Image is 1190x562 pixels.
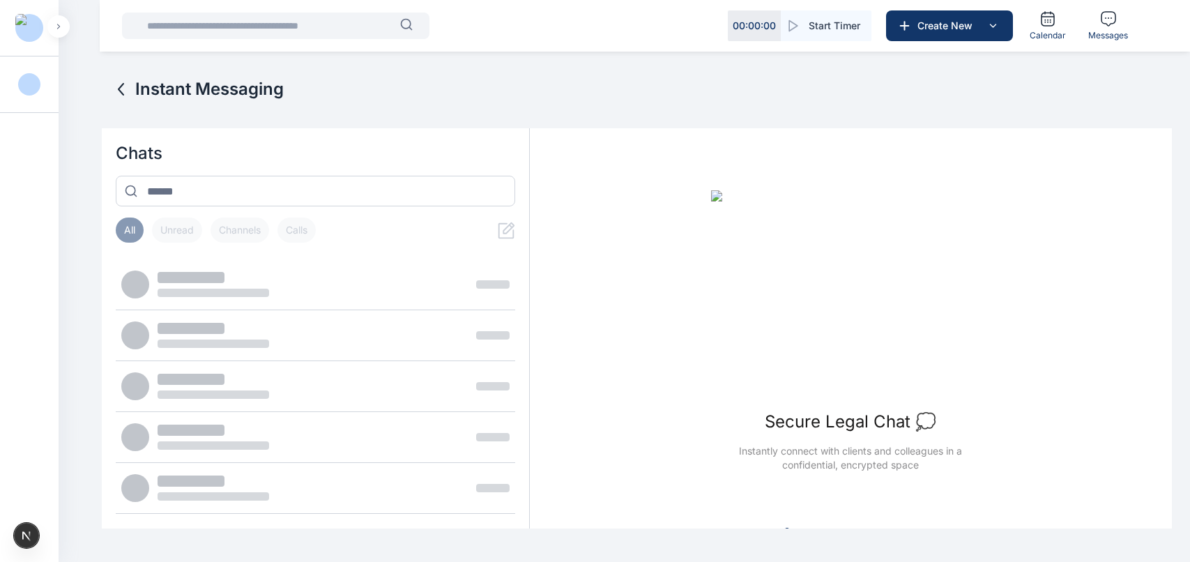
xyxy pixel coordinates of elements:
p: 00 : 00 : 00 [733,19,776,33]
button: Channels [211,218,269,243]
button: Calls [277,218,316,243]
button: All [116,218,144,243]
button: Start Timer [781,10,871,41]
span: Calendar [1030,30,1066,41]
img: Logo [15,14,43,42]
a: Messages [1083,5,1134,47]
button: Unread [152,218,202,243]
button: Create New [886,10,1013,41]
h2: Chats [116,142,515,165]
span: Your legal chats are [798,526,919,540]
a: secure [888,526,919,538]
img: No Open Chat [711,190,990,400]
h3: Secure Legal Chat 💭 [765,411,936,433]
a: Calendar [1024,5,1071,47]
span: Instantly connect with clients and colleagues in a confidential, encrypted space [717,444,984,472]
span: Instant Messaging [135,78,284,100]
button: Logo [11,17,47,39]
span: Start Timer [809,19,860,33]
span: Messages [1088,30,1128,41]
span: Create New [912,19,984,33]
